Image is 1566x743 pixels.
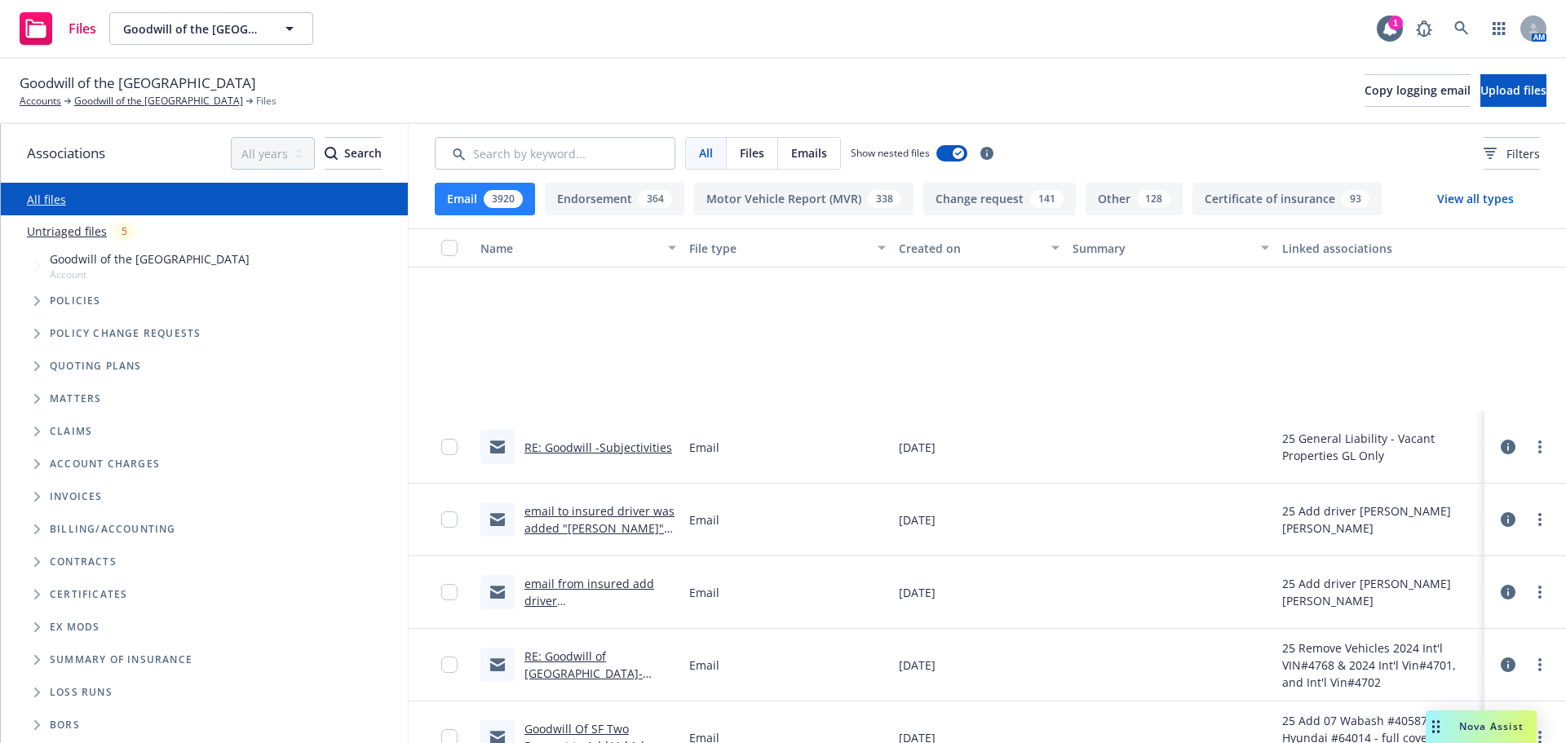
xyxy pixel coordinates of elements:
a: more [1530,510,1550,529]
span: Claims [50,427,92,436]
a: more [1530,437,1550,457]
span: Email [689,657,719,674]
span: Filters [1484,145,1540,162]
svg: Search [325,147,338,160]
a: email to insured driver was added "[PERSON_NAME]" [PERSON_NAME] [524,503,675,553]
span: Billing/Accounting [50,524,176,534]
span: Emails [791,144,827,161]
a: Untriaged files [27,223,107,240]
div: Drag to move [1426,710,1446,743]
div: Tree Example [1,247,408,513]
a: RE: Goodwill of [GEOGRAPHIC_DATA]- Three Request to Remove Vehicle Forms: VINs 4701, 4702 and 4768 [524,648,665,732]
div: Search [325,138,382,169]
button: Filters [1484,137,1540,170]
a: Report a Bug [1408,12,1440,45]
span: Files [256,94,276,108]
div: Name [480,240,658,257]
div: Linked associations [1282,240,1478,257]
input: Select all [441,240,458,256]
a: Files [13,6,103,51]
span: [DATE] [899,511,936,529]
span: [DATE] [899,439,936,456]
button: Linked associations [1276,228,1484,268]
div: 141 [1030,190,1064,208]
span: Upload files [1480,82,1546,98]
span: Contracts [50,557,117,567]
a: email from insured add driver [PERSON_NAME].msg [524,576,654,626]
button: Endorsement [545,183,684,215]
a: All files [27,192,66,207]
button: Goodwill of the [GEOGRAPHIC_DATA] [109,12,313,45]
span: Email [689,439,719,456]
span: Goodwill of the [GEOGRAPHIC_DATA] [50,250,250,268]
span: Associations [27,143,105,164]
span: Files [740,144,764,161]
span: Account charges [50,459,160,469]
button: Motor Vehicle Report (MVR) [694,183,913,215]
button: File type [683,228,891,268]
a: Goodwill of the [GEOGRAPHIC_DATA] [74,94,243,108]
div: 25 General Liability - Vacant Properties GL Only [1282,430,1478,464]
input: Toggle Row Selected [441,439,458,455]
span: Nova Assist [1459,719,1524,733]
span: Invoices [50,492,103,502]
div: File type [689,240,867,257]
div: 3920 [484,190,523,208]
button: Created on [892,228,1067,268]
input: Toggle Row Selected [441,511,458,528]
div: 25 Add driver [PERSON_NAME] [PERSON_NAME] [1282,575,1478,609]
span: Matters [50,394,101,404]
div: Folder Tree Example [1,513,408,741]
div: 93 [1342,190,1369,208]
button: SearchSearch [325,137,382,170]
a: Switch app [1483,12,1515,45]
span: All [699,144,713,161]
div: 1 [1388,15,1403,30]
div: 338 [868,190,901,208]
button: Certificate of insurance [1192,183,1382,215]
button: Name [474,228,683,268]
span: Goodwill of the [GEOGRAPHIC_DATA] [123,20,264,38]
a: more [1530,655,1550,674]
div: Summary [1073,240,1250,257]
div: 5 [113,222,135,241]
span: Files [69,22,96,35]
input: Toggle Row Selected [441,584,458,600]
span: [DATE] [899,584,936,601]
input: Toggle Row Selected [441,657,458,673]
span: Certificates [50,590,127,599]
a: more [1530,582,1550,602]
div: 364 [639,190,672,208]
button: Email [435,183,535,215]
div: 25 Add driver [PERSON_NAME] [PERSON_NAME] [1282,502,1478,537]
a: Search [1445,12,1478,45]
span: Copy logging email [1365,82,1471,98]
span: Summary of insurance [50,655,192,665]
button: View all types [1411,183,1540,215]
div: 128 [1137,190,1170,208]
div: 25 Remove Vehicles 2024 Int'l VIN#4768 & 2024 Int'l Vin#4701, and Int'l Vin#4702 [1282,639,1478,691]
span: Loss Runs [50,688,113,697]
button: Upload files [1480,74,1546,107]
input: Search by keyword... [435,137,675,170]
span: [DATE] [899,657,936,674]
span: Goodwill of the [GEOGRAPHIC_DATA] [20,73,256,94]
div: Created on [899,240,1042,257]
button: Nova Assist [1426,710,1537,743]
button: Copy logging email [1365,74,1471,107]
button: Other [1086,183,1183,215]
span: Email [689,584,719,601]
span: Account [50,268,250,281]
span: Email [689,511,719,529]
span: Policy change requests [50,329,201,338]
button: Change request [923,183,1076,215]
span: Show nested files [851,146,930,160]
a: Accounts [20,94,61,108]
a: RE: Goodwill -Subjectivities [524,440,672,455]
span: Policies [50,296,101,306]
span: BORs [50,720,80,730]
span: Quoting plans [50,361,142,371]
span: Filters [1506,145,1540,162]
span: Ex Mods [50,622,100,632]
button: Summary [1066,228,1275,268]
